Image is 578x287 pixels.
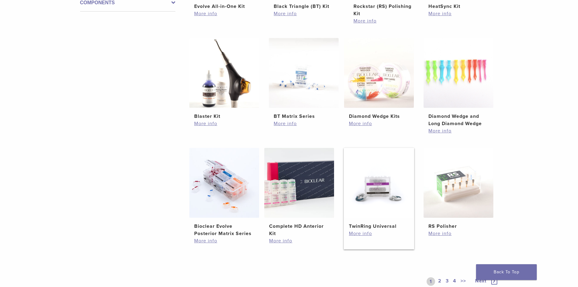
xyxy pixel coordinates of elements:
[269,38,339,108] img: BT Matrix Series
[194,120,254,127] a: More info
[194,237,254,244] a: More info
[427,277,435,286] a: 1
[428,230,488,237] a: More info
[344,38,414,108] img: Diamond Wedge Kits
[428,3,488,10] h2: HeatSync Kit
[274,3,334,10] h2: Black Triangle (BT) Kit
[353,17,414,25] a: More info
[424,38,493,108] img: Diamond Wedge and Long Diamond Wedge
[344,38,414,120] a: Diamond Wedge KitsDiamond Wedge Kits
[444,277,450,286] a: 3
[194,113,254,120] h2: Blaster Kit
[349,230,409,237] a: More info
[353,3,414,17] h2: Rockstar (RS) Polishing Kit
[349,113,409,120] h2: Diamond Wedge Kits
[428,113,488,127] h2: Diamond Wedge and Long Diamond Wedge
[269,223,329,237] h2: Complete HD Anterior Kit
[189,38,260,120] a: Blaster KitBlaster Kit
[194,3,254,10] h2: Evolve All-in-One Kit
[194,10,254,17] a: More info
[264,148,335,237] a: Complete HD Anterior KitComplete HD Anterior Kit
[189,38,259,108] img: Blaster Kit
[344,148,414,230] a: TwinRing UniversalTwinRing Universal
[194,223,254,237] h2: Bioclear Evolve Posterior Matrix Series
[189,148,260,237] a: Bioclear Evolve Posterior Matrix SeriesBioclear Evolve Posterior Matrix Series
[264,148,334,218] img: Complete HD Anterior Kit
[274,10,334,17] a: More info
[452,277,458,286] a: 4
[428,127,488,135] a: More info
[428,10,488,17] a: More info
[274,120,334,127] a: More info
[424,148,493,218] img: RS Polisher
[475,278,486,284] span: Next
[437,277,443,286] a: 2
[189,148,259,218] img: Bioclear Evolve Posterior Matrix Series
[476,264,537,280] a: Back To Top
[269,38,339,120] a: BT Matrix SeriesBT Matrix Series
[349,223,409,230] h2: TwinRing Universal
[349,120,409,127] a: More info
[423,148,494,230] a: RS PolisherRS Polisher
[344,148,414,218] img: TwinRing Universal
[459,277,467,286] a: >>
[423,38,494,127] a: Diamond Wedge and Long Diamond WedgeDiamond Wedge and Long Diamond Wedge
[269,237,329,244] a: More info
[428,223,488,230] h2: RS Polisher
[274,113,334,120] h2: BT Matrix Series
